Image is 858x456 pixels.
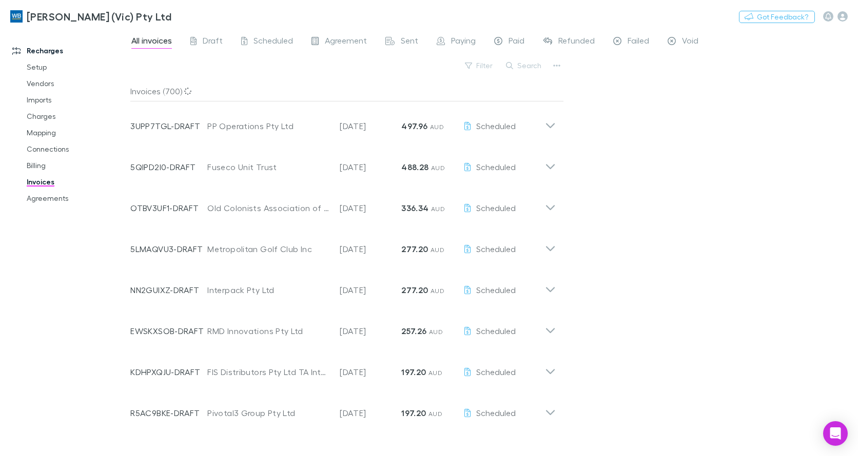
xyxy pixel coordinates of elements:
span: Agreement [325,35,367,49]
div: KDHPXQJU-DRAFTFIS Distributors Pty Ltd TA IntaFloors [GEOGRAPHIC_DATA] ([GEOGRAPHIC_DATA])[DATE]1... [122,347,564,388]
div: Old Colonists Association of Victoria (TA Abound Communities) [207,202,329,214]
p: 3UPP7TGL-DRAFT [130,120,207,132]
div: Metropolitan Golf Club Inc [207,243,329,255]
span: AUD [431,205,445,213]
a: Billing [16,157,136,174]
p: [DATE] [340,325,401,337]
button: Search [501,59,548,72]
p: EWSKXSOB-DRAFT [130,325,207,337]
p: [DATE] [340,202,401,214]
span: Scheduled [476,121,516,131]
p: KDHPXQJU-DRAFT [130,366,207,378]
strong: 257.26 [401,326,426,336]
div: 5LMAQVU3-DRAFTMetropolitan Golf Club Inc[DATE]277.20 AUDScheduled [122,224,564,265]
div: NN2GUIXZ-DRAFTInterpack Pty Ltd[DATE]277.20 AUDScheduled [122,265,564,306]
span: Scheduled [476,367,516,377]
div: Interpack Pty Ltd [207,284,329,296]
span: Scheduled [254,35,293,49]
a: Vendors [16,75,136,92]
div: R5AC9BKE-DRAFTPivotal3 Group Pty Ltd[DATE]197.20 AUDScheduled [122,388,564,429]
div: FIS Distributors Pty Ltd TA IntaFloors [GEOGRAPHIC_DATA] ([GEOGRAPHIC_DATA]) [207,366,329,378]
p: [DATE] [340,284,401,296]
div: Pivotal3 Group Pty Ltd [207,407,329,419]
strong: 488.28 [401,162,428,172]
span: Scheduled [476,203,516,213]
span: Failed [628,35,649,49]
strong: 277.20 [401,285,428,295]
span: AUD [431,164,445,172]
a: Agreements [16,190,136,206]
span: AUD [431,287,444,295]
a: Mapping [16,125,136,141]
p: NN2GUIXZ-DRAFT [130,284,207,296]
p: [DATE] [340,366,401,378]
span: AUD [429,328,443,336]
div: OTBV3UF1-DRAFTOld Colonists Association of Victoria (TA Abound Communities)[DATE]336.34 AUDScheduled [122,183,564,224]
span: AUD [430,123,444,131]
a: Invoices [16,174,136,190]
p: [DATE] [340,161,401,173]
strong: 497.96 [401,121,427,131]
a: [PERSON_NAME] (Vic) Pty Ltd [4,4,178,29]
a: Charges [16,108,136,125]
img: William Buck (Vic) Pty Ltd's Logo [10,10,23,23]
span: Draft [203,35,223,49]
span: Sent [401,35,418,49]
strong: 336.34 [401,203,428,213]
span: Scheduled [476,285,516,295]
p: OTBV3UF1-DRAFT [130,202,207,214]
a: Connections [16,141,136,157]
a: Imports [16,92,136,108]
div: RMD Innovations Pty Ltd [207,325,329,337]
button: Got Feedback? [739,11,815,23]
span: Paid [509,35,524,49]
h3: [PERSON_NAME] (Vic) Pty Ltd [27,10,171,23]
a: Recharges [2,43,136,59]
a: Setup [16,59,136,75]
span: AUD [428,410,442,418]
div: Fuseco Unit Trust [207,161,329,173]
p: [DATE] [340,407,401,419]
div: EWSKXSOB-DRAFTRMD Innovations Pty Ltd[DATE]257.26 AUDScheduled [122,306,564,347]
span: Scheduled [476,162,516,172]
p: R5AC9BKE-DRAFT [130,407,207,419]
strong: 277.20 [401,244,428,254]
span: Scheduled [476,326,516,336]
span: Scheduled [476,244,516,254]
p: [DATE] [340,243,401,255]
span: Void [682,35,698,49]
span: AUD [428,369,442,377]
p: 5QIPD2I0-DRAFT [130,161,207,173]
strong: 197.20 [401,367,426,377]
div: 5QIPD2I0-DRAFTFuseco Unit Trust[DATE]488.28 AUDScheduled [122,142,564,183]
div: Open Intercom Messenger [823,421,848,446]
span: Paying [451,35,476,49]
span: Scheduled [476,408,516,418]
div: PP Operations Pty Ltd [207,120,329,132]
button: Filter [460,59,499,72]
span: AUD [431,246,444,254]
p: [DATE] [340,120,401,132]
span: Refunded [558,35,595,49]
span: All invoices [131,35,172,49]
div: 3UPP7TGL-DRAFTPP Operations Pty Ltd[DATE]497.96 AUDScheduled [122,101,564,142]
strong: 197.20 [401,408,426,418]
p: 5LMAQVU3-DRAFT [130,243,207,255]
